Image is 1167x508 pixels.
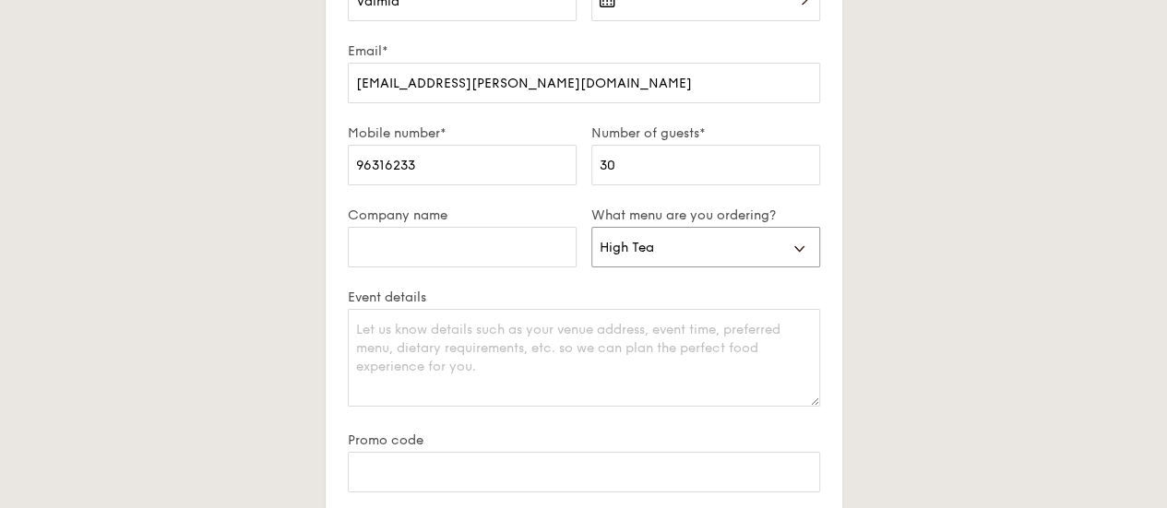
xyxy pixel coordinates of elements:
label: Email* [348,43,820,59]
label: What menu are you ordering? [591,207,820,223]
label: Company name [348,207,577,223]
textarea: Let us know details such as your venue address, event time, preferred menu, dietary requirements,... [348,309,820,407]
label: Mobile number* [348,125,577,141]
label: Number of guests* [591,125,820,141]
label: Event details [348,289,820,305]
label: Promo code [348,432,820,448]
